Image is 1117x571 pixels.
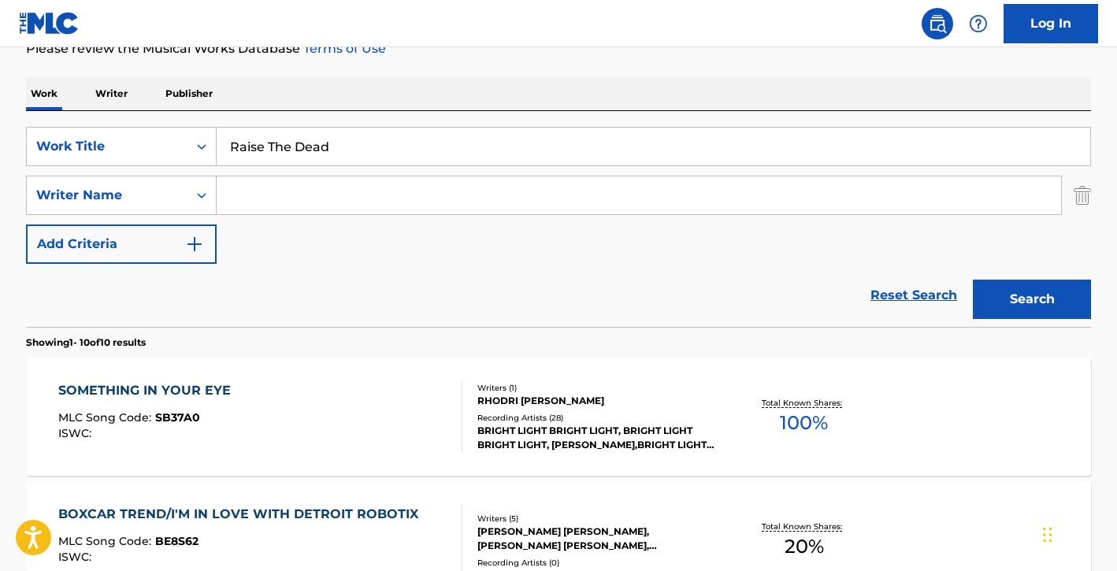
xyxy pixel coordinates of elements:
p: Work [26,77,62,110]
span: 100 % [780,409,828,437]
a: Reset Search [863,278,965,313]
p: Total Known Shares: [762,397,846,409]
img: Delete Criterion [1074,176,1091,215]
span: MLC Song Code : [58,410,155,425]
div: Work Title [36,137,178,156]
a: SOMETHING IN YOUR EYEMLC Song Code:SB37A0ISWC:Writers (1)RHODRI [PERSON_NAME]Recording Artists (2... [26,358,1091,476]
span: SB37A0 [155,410,200,425]
span: BE8S62 [155,534,199,548]
p: Showing 1 - 10 of 10 results [26,336,146,350]
div: Recording Artists ( 28 ) [477,412,715,424]
iframe: Chat Widget [1038,495,1117,571]
div: Drag [1043,511,1052,558]
span: ISWC : [58,550,95,564]
img: search [928,14,947,33]
p: Publisher [161,77,217,110]
span: ISWC : [58,426,95,440]
div: Writers ( 1 ) [477,382,715,394]
button: Search [973,280,1091,319]
div: Help [963,8,994,39]
img: 9d2ae6d4665cec9f34b9.svg [185,235,204,254]
a: Public Search [922,8,953,39]
img: MLC Logo [19,12,80,35]
div: Writers ( 5 ) [477,513,715,525]
div: RHODRI [PERSON_NAME] [477,394,715,408]
p: Total Known Shares: [762,521,846,532]
p: Writer [91,77,132,110]
span: MLC Song Code : [58,534,155,548]
form: Search Form [26,127,1091,327]
p: Please review the Musical Works Database [26,39,1091,58]
div: Recording Artists ( 0 ) [477,557,715,569]
div: BOXCAR TREND/I'M IN LOVE WITH DETROIT ROBOTIX [58,505,426,524]
a: Terms of Use [300,41,386,56]
img: help [969,14,988,33]
div: Writer Name [36,186,178,205]
a: Log In [1004,4,1098,43]
button: Add Criteria [26,224,217,264]
div: BRIGHT LIGHT BRIGHT LIGHT, BRIGHT LIGHT BRIGHT LIGHT, [PERSON_NAME],BRIGHT LIGHT BRIGHT LIGHT, [P... [477,424,715,452]
div: SOMETHING IN YOUR EYE [58,381,239,400]
span: 20 % [785,532,824,561]
div: [PERSON_NAME] [PERSON_NAME], [PERSON_NAME] [PERSON_NAME], [PERSON_NAME], [PERSON_NAME], [PERSON_N... [477,525,715,553]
